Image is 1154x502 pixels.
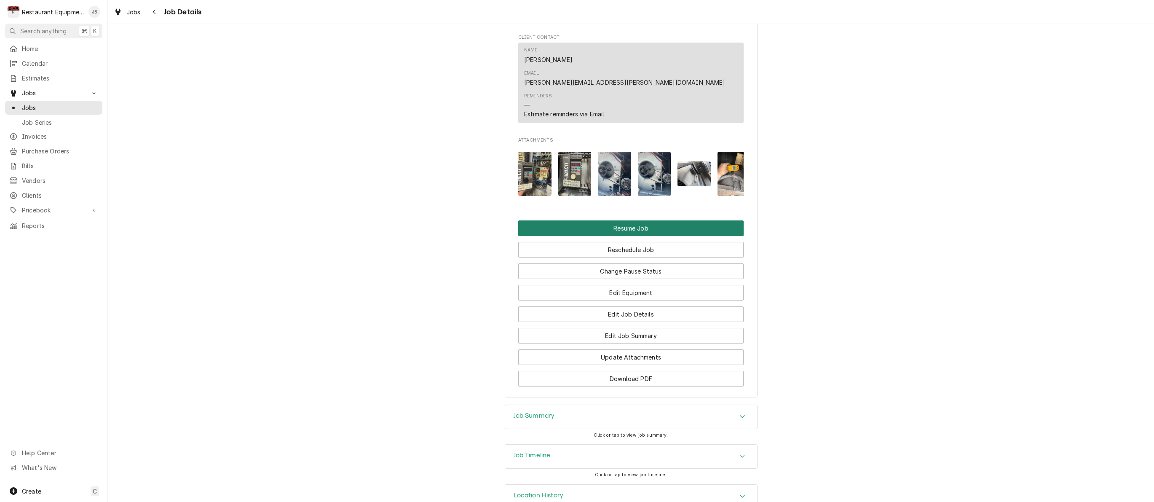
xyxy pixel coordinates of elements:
button: Download PDF [518,371,744,387]
div: Accordion Header [505,445,757,468]
a: Jobs [5,101,102,115]
a: Go to What's New [5,461,102,475]
a: Go to Help Center [5,446,102,460]
span: Estimates [22,74,98,83]
a: Invoices [5,129,102,143]
button: Search anything⌘K [5,24,102,38]
img: Uv4WiHR4QLeLJOxkMTOx [558,152,592,196]
div: Name [524,47,573,64]
a: Go to Pricebook [5,203,102,217]
div: — [524,101,530,110]
span: Calendar [22,59,98,68]
img: Gai9Y25uRlekYxnWGk8I [518,152,552,196]
div: Button Group Row [518,365,744,387]
span: ⌘ [81,27,87,35]
span: Jobs [22,89,86,97]
button: Resume Job [518,220,744,236]
span: Attachments [518,137,744,144]
a: Home [5,42,102,56]
h3: Job Timeline [514,451,551,459]
button: Reschedule Job [518,242,744,258]
div: R [8,6,19,18]
span: C [93,487,97,496]
span: Job Details [161,6,202,18]
a: Reports [5,219,102,233]
span: What's New [22,463,97,472]
span: Bills [22,161,98,170]
a: Estimates [5,71,102,85]
span: Help Center [22,448,97,457]
span: Click or tap to view job timeline. [595,472,667,478]
div: Button Group Row [518,322,744,344]
a: Purchase Orders [5,144,102,158]
button: Update Attachments [518,349,744,365]
div: Reminders [524,93,552,99]
img: iIIb4xbTTFqBEkyGJzkI [718,152,751,196]
div: Button Group Row [518,301,744,322]
div: Email [524,70,539,77]
div: [PERSON_NAME] [524,55,573,64]
span: Attachments [518,145,744,203]
a: Vendors [5,174,102,188]
span: K [93,27,97,35]
button: Edit Job Details [518,306,744,322]
div: Button Group [518,220,744,387]
div: Reminders [524,93,604,118]
a: Bills [5,159,102,173]
div: Restaurant Equipment Diagnostics [22,8,84,16]
span: Search anything [20,27,67,35]
div: Client Contact [518,34,744,126]
a: [PERSON_NAME][EMAIL_ADDRESS][PERSON_NAME][DOMAIN_NAME] [524,79,726,86]
div: Button Group Row [518,258,744,279]
span: Vendors [22,176,98,185]
div: Contact [518,43,744,123]
span: Pricebook [22,206,86,215]
a: Go to Jobs [5,86,102,100]
button: Edit Job Summary [518,328,744,344]
div: Email [524,70,726,87]
button: Change Pause Status [518,263,744,279]
a: Clients [5,188,102,202]
button: Navigate back [148,5,161,19]
div: Client Contact List [518,43,744,127]
a: Jobs [110,5,144,19]
img: q5HdRAelR62YE6SRvVAs [598,152,631,196]
button: Edit Equipment [518,285,744,301]
img: 4F6RfS3yS3CZbDZ8zaka [638,152,671,196]
span: Jobs [22,103,98,112]
button: Accordion Details Expand Trigger [505,445,757,468]
a: Job Series [5,115,102,129]
div: Jaired Brunty's Avatar [88,6,100,18]
span: Create [22,488,41,495]
button: Accordion Details Expand Trigger [505,405,757,429]
a: Calendar [5,56,102,70]
div: Name [524,47,538,54]
div: Button Group Row [518,279,744,301]
div: Job Timeline [505,444,758,469]
div: Restaurant Equipment Diagnostics's Avatar [8,6,19,18]
span: Invoices [22,132,98,141]
div: Button Group Row [518,344,744,365]
span: Job Series [22,118,98,127]
span: Jobs [126,8,141,16]
h3: Location History [514,491,564,499]
div: JB [88,6,100,18]
div: Button Group Row [518,236,744,258]
div: Attachments [518,137,744,203]
span: Home [22,44,98,53]
div: Accordion Header [505,405,757,429]
span: Clients [22,191,98,200]
span: Client Contact [518,34,744,41]
h3: Job Summary [514,412,555,420]
span: Click or tap to view job summary. [594,432,668,438]
span: Reports [22,221,98,230]
div: Estimate reminders via Email [524,110,604,118]
div: Button Group Row [518,220,744,236]
span: Purchase Orders [22,147,98,156]
div: Job Summary [505,405,758,429]
img: 9fGhB521RLO0P1Eda11j [677,161,711,186]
